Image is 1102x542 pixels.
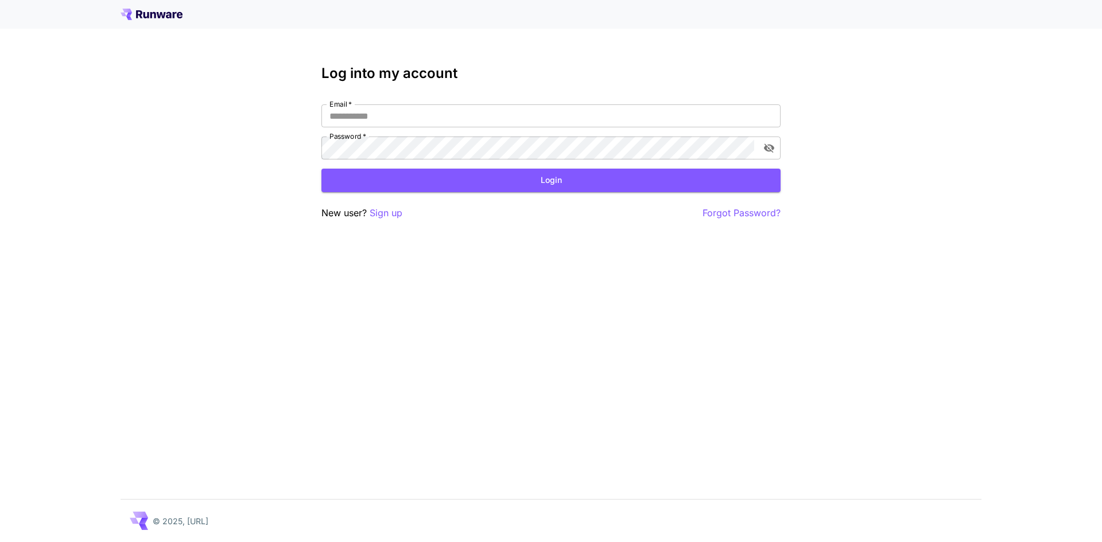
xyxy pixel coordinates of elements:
[329,131,366,141] label: Password
[153,515,208,527] p: © 2025, [URL]
[321,65,781,81] h3: Log into my account
[321,206,402,220] p: New user?
[703,206,781,220] button: Forgot Password?
[759,138,779,158] button: toggle password visibility
[329,99,352,109] label: Email
[321,169,781,192] button: Login
[370,206,402,220] button: Sign up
